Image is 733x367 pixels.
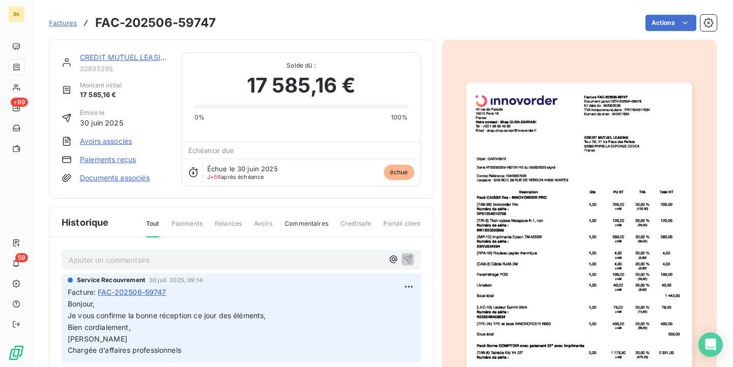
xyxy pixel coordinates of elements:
span: FAC-202506-59747 [98,287,166,297]
span: Échue le 30 juin 2025 [207,165,278,173]
span: 32895285 [80,65,170,73]
span: Je vous confirme la bonne réception ce jour des éléments, [68,311,266,320]
span: 17 585,16 € [80,90,122,100]
img: Logo LeanPay [8,345,24,361]
span: Montant initial [80,81,122,90]
span: Émise le [80,108,123,117]
button: Actions [645,15,696,31]
span: Historique [62,216,109,229]
a: Documents associés [80,173,150,183]
span: Factures [49,19,77,27]
span: échue [384,165,414,180]
span: Service Recouvrement [77,276,145,285]
span: Portail client [383,219,420,236]
span: [PERSON_NAME] [68,334,127,343]
span: 59 [15,253,28,262]
span: Bonjour, [68,299,95,308]
span: Échéance due [188,146,235,155]
span: +99 [11,98,28,107]
span: 30 juil. 2025, 09:14 [149,277,203,283]
span: Creditsafe [341,219,372,236]
h3: FAC-202506-59747 [95,14,216,32]
a: +99 [8,100,24,116]
a: CREDIT MUTUEL LEASING [80,53,171,62]
span: Solde dû : [194,61,408,70]
span: 0% [194,113,205,122]
a: Factures [49,18,77,28]
a: Paiements reçus [80,155,136,165]
span: Facture : [68,287,96,297]
span: Chargée d’affaires professionnels [68,346,181,354]
span: Bien cordialement, [68,323,131,331]
span: Tout [146,219,159,237]
span: J+56 [207,173,221,180]
span: Paiements [172,219,203,236]
span: Commentaires [285,219,328,236]
span: 100% [391,113,408,122]
span: après échéance [207,174,264,180]
a: Avoirs associés [80,136,132,146]
div: Open Intercom Messenger [698,332,723,357]
div: IN [8,6,24,22]
span: Relances [215,219,242,236]
span: 30 juin 2025 [80,117,123,128]
span: 17 585,16 € [247,70,356,101]
span: Avoirs [254,219,272,236]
